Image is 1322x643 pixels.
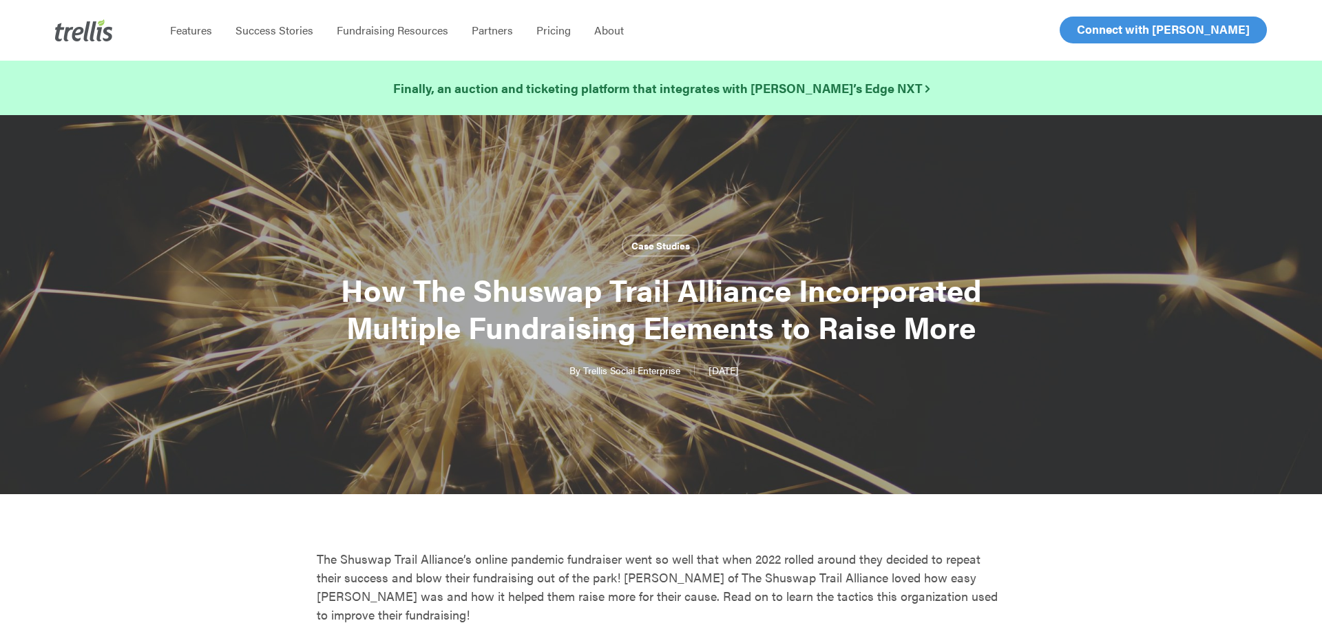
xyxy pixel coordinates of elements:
a: Fundraising Resources [325,23,460,37]
a: Trellis Social Enterprise [583,363,680,377]
span: Partners [472,22,513,38]
a: Partners [460,23,525,37]
a: Finally, an auction and ticketing platform that integrates with [PERSON_NAME]’s Edge NXT [393,79,930,98]
a: Success Stories [224,23,325,37]
span: About [594,22,624,38]
span: Fundraising Resources [337,22,448,38]
span: By [569,365,580,375]
img: Trellis [55,19,113,41]
span: Features [170,22,212,38]
span: The Shuswap Trail Alliance’s online pandemic fundraiser went so well that when 2022 rolled around... [317,550,998,623]
span: [DATE] [694,365,753,375]
a: Connect with [PERSON_NAME] [1060,17,1267,43]
a: Pricing [525,23,583,37]
span: Pricing [536,22,571,38]
a: About [583,23,636,37]
a: Case Studies [622,235,700,257]
span: Success Stories [235,22,313,38]
a: Features [158,23,224,37]
strong: Finally, an auction and ticketing platform that integrates with [PERSON_NAME]’s Edge NXT [393,79,930,96]
h1: How The Shuswap Trail Alliance Incorporated Multiple Fundraising Elements to Raise More [317,257,1005,359]
span: Connect with [PERSON_NAME] [1077,21,1250,37]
